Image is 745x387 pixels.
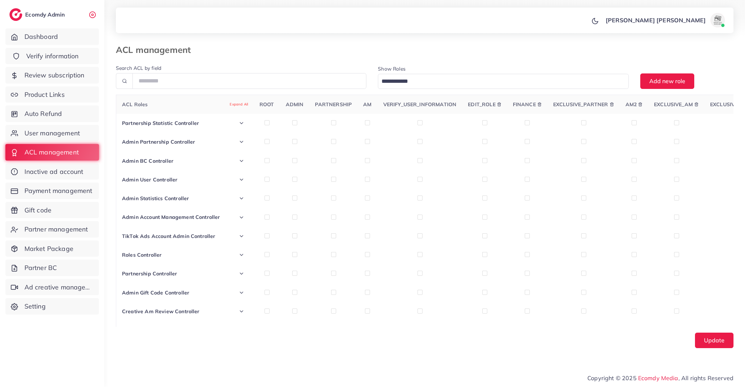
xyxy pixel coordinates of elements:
[26,51,79,61] span: Verify information
[122,195,189,202] span: Admin Statistics Controller
[5,125,99,141] a: User management
[24,263,57,273] span: Partner BC
[122,327,165,334] span: Admin Controller
[9,8,67,21] a: logoEcomdy Admin
[378,74,628,89] div: Search for option
[468,101,495,108] span: EDIT_ROLE
[286,101,304,108] span: ADMIN
[24,302,46,311] span: Setting
[5,67,99,84] a: Review subscription
[25,11,67,18] h2: Ecomdy Admin
[5,202,99,219] a: Gift code
[5,279,99,296] a: Ad creative management
[5,86,99,103] a: Product Links
[24,129,80,138] span: User management
[24,244,73,253] span: Market Package
[122,120,199,127] span: Partnership Statistic Controller
[122,308,200,315] span: Creative Am Review Controller
[553,101,608,108] span: EXCLUSIVE_PARTNER
[710,13,725,27] img: avatar
[513,101,536,108] span: FINANCE
[122,138,195,145] span: Admin Partnership Controller
[24,186,92,195] span: Payment management
[9,8,22,21] img: logo
[638,374,678,382] a: Ecomdy Media
[122,213,220,221] span: Admin Account Management Controller
[640,73,694,89] button: Add new role
[5,163,99,180] a: Inactive ad account
[378,65,406,72] label: Show Roles
[122,233,216,240] span: TikTok Ads Account Admin Controller
[122,101,248,108] span: ACL Roles
[606,16,706,24] p: [PERSON_NAME] [PERSON_NAME]
[259,101,274,108] span: ROOT
[122,176,177,183] span: Admin User Controller
[122,289,189,296] span: Admin Gift Code Controller
[315,101,352,108] span: PARTNERSHIP
[230,102,248,107] span: Expand All
[24,206,51,215] span: Gift code
[654,101,693,108] span: EXCLUSIVE_AM
[24,283,94,292] span: Ad creative management
[5,105,99,122] a: Auto Refund
[695,333,733,348] button: Update
[24,148,79,157] span: ACL management
[5,144,99,161] a: ACL management
[5,298,99,315] a: Setting
[122,157,173,165] span: Admin BC Controller
[383,101,457,108] span: VERIFY_USER_INFORMATION
[24,32,58,41] span: Dashboard
[116,45,197,55] h3: ACL management
[122,251,162,258] span: Roles Controller
[24,71,85,80] span: Review subscription
[24,225,88,234] span: Partner management
[5,48,99,64] a: Verify information
[379,76,619,87] input: Search for option
[24,167,83,176] span: Inactive ad account
[626,101,637,108] span: AM2
[363,101,371,108] span: AM
[24,90,65,99] span: Product Links
[5,240,99,257] a: Market Package
[704,337,724,344] span: Update
[678,374,733,382] span: , All rights Reserved
[5,260,99,276] a: Partner BC
[5,28,99,45] a: Dashboard
[5,183,99,199] a: Payment management
[24,109,62,118] span: Auto Refund
[587,374,733,382] span: Copyright © 2025
[602,13,728,27] a: [PERSON_NAME] [PERSON_NAME]avatar
[122,270,177,277] span: Partnership Controller
[5,221,99,238] a: Partner management
[116,64,161,72] label: Search ACL by field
